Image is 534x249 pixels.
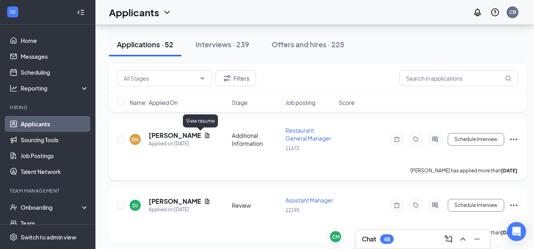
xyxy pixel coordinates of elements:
[392,136,402,143] svg: Note
[21,203,82,211] div: Onboarding
[21,233,76,241] div: Switch to admin view
[442,233,455,245] button: ComposeMessage
[232,131,281,147] div: Additional Information
[272,39,344,49] div: Offers and hires · 225
[472,234,482,244] svg: Minimize
[501,230,517,235] b: [DATE]
[199,75,206,81] svg: ChevronDown
[509,201,518,210] svg: Ellipses
[501,168,517,174] b: [DATE]
[204,132,210,139] svg: Document
[196,39,249,49] div: Interviews · 239
[149,197,201,206] h5: [PERSON_NAME]
[456,233,469,245] button: ChevronUp
[130,98,178,106] span: Name · Applied On
[509,135,518,144] svg: Ellipses
[448,199,504,212] button: Schedule Interview
[362,235,376,243] h3: Chat
[21,84,89,92] div: Reporting
[471,233,484,245] button: Minimize
[21,132,89,148] a: Sourcing Tools
[132,136,139,143] div: DH
[149,206,210,214] div: Applied on [DATE]
[162,8,172,17] svg: ChevronDown
[117,39,173,49] div: Applications · 52
[444,234,453,244] svg: ComposeMessage
[384,236,390,243] div: 48
[21,48,89,64] a: Messages
[411,202,421,208] svg: Tag
[507,222,526,241] div: Open Intercom Messenger
[183,114,218,127] div: View resume
[448,133,504,146] button: Schedule Interview
[109,6,159,19] h1: Applicants
[410,167,518,174] p: [PERSON_NAME] has applied more than .
[10,233,17,241] svg: Settings
[339,98,355,106] span: Score
[21,148,89,164] a: Job Postings
[505,75,511,81] svg: MagnifyingGlass
[222,73,232,83] svg: Filter
[149,140,210,148] div: Applied on [DATE]
[9,8,17,16] svg: WorkstreamLogo
[285,197,333,204] span: Assistant Manager
[458,234,468,244] svg: ChevronUp
[21,64,89,80] a: Scheduling
[473,8,482,17] svg: Notifications
[392,202,402,208] svg: Note
[430,136,440,143] svg: ActiveChat
[21,33,89,48] a: Home
[132,202,138,209] div: DJ
[232,201,281,209] div: Review
[149,131,201,140] h5: [PERSON_NAME]
[21,164,89,180] a: Talent Network
[490,8,500,17] svg: QuestionInfo
[124,74,196,83] input: All Stages
[21,116,89,132] a: Applicants
[232,98,248,106] span: Stage
[77,8,85,16] svg: Collapse
[430,202,440,208] svg: ActiveChat
[332,234,340,240] div: CM
[21,215,89,231] a: Team
[10,84,17,92] svg: Analysis
[509,9,516,15] div: CB
[411,136,421,143] svg: Tag
[285,127,331,142] span: Restaurant General Manager
[285,145,299,151] span: 11672
[216,70,256,86] button: Filter Filters
[285,207,299,213] span: 12195
[10,203,17,211] svg: UserCheck
[10,187,87,194] div: Team Management
[285,98,315,106] span: Job posting
[10,104,87,111] div: Hiring
[204,198,210,205] svg: Document
[399,70,518,86] input: Search in applications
